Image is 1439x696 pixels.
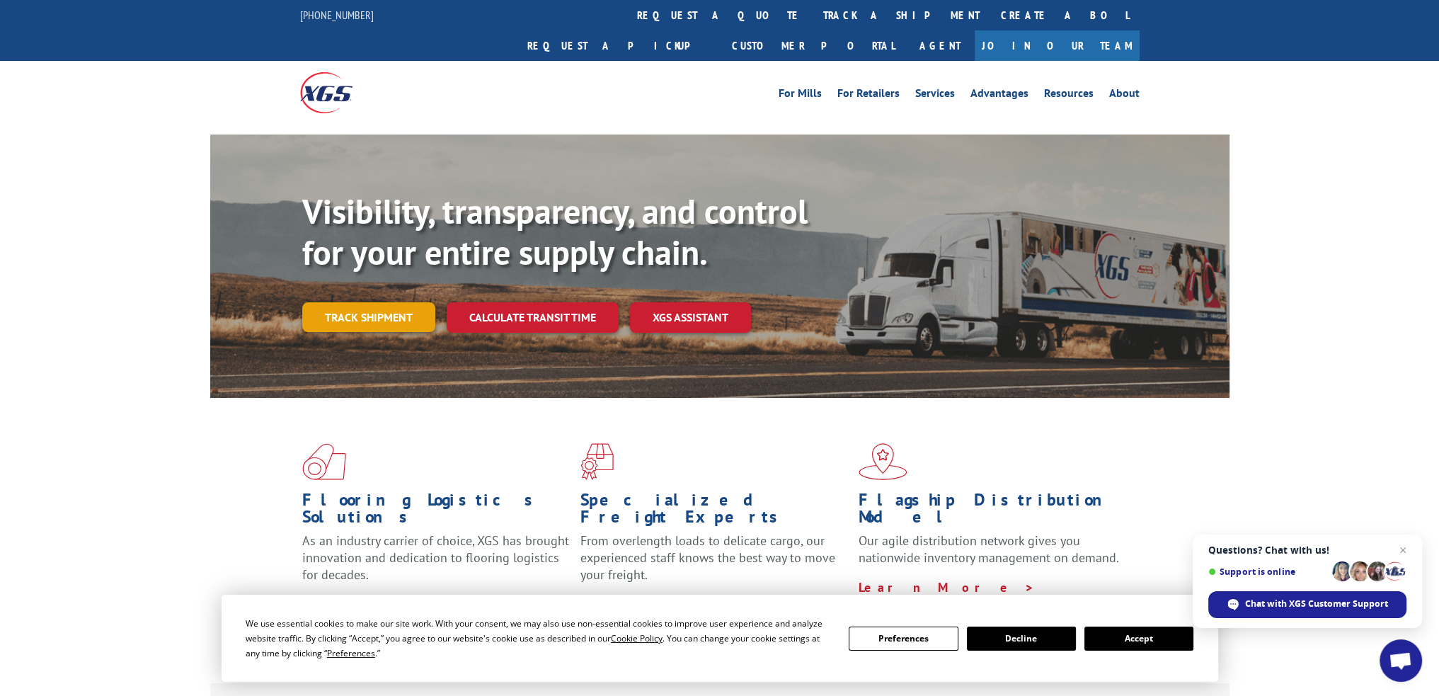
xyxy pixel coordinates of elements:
span: Preferences [327,647,375,659]
div: We use essential cookies to make our site work. With your consent, we may also use non-essential ... [246,616,832,661]
a: Request a pickup [517,30,721,61]
a: Advantages [970,88,1028,103]
a: Track shipment [302,302,435,332]
span: Chat with XGS Customer Support [1245,598,1388,610]
img: xgs-icon-focused-on-flooring-red [580,443,614,480]
a: About [1109,88,1140,103]
a: For Retailers [837,88,900,103]
p: From overlength loads to delicate cargo, our experienced staff knows the best way to move your fr... [580,532,848,595]
a: Learn More > [859,579,1035,595]
a: For Mills [779,88,822,103]
a: Resources [1044,88,1094,103]
span: Questions? Chat with us! [1208,544,1406,556]
div: Cookie Consent Prompt [222,595,1218,682]
a: [PHONE_NUMBER] [300,8,374,22]
span: Close chat [1394,542,1411,559]
span: Our agile distribution network gives you nationwide inventory management on demand. [859,532,1119,566]
span: Cookie Policy [611,632,663,644]
h1: Specialized Freight Experts [580,491,848,532]
h1: Flagship Distribution Model [859,491,1126,532]
button: Accept [1084,627,1193,651]
a: XGS ASSISTANT [630,302,751,333]
img: xgs-icon-total-supply-chain-intelligence-red [302,443,346,480]
img: xgs-icon-flagship-distribution-model-red [859,443,907,480]
a: Calculate transit time [447,302,619,333]
span: Support is online [1208,566,1327,577]
button: Decline [967,627,1076,651]
div: Chat with XGS Customer Support [1208,591,1406,618]
a: Join Our Team [975,30,1140,61]
a: Services [915,88,955,103]
div: Open chat [1380,639,1422,682]
a: Agent [905,30,975,61]
button: Preferences [849,627,958,651]
h1: Flooring Logistics Solutions [302,491,570,532]
a: Customer Portal [721,30,905,61]
b: Visibility, transparency, and control for your entire supply chain. [302,189,808,274]
span: As an industry carrier of choice, XGS has brought innovation and dedication to flooring logistics... [302,532,569,583]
